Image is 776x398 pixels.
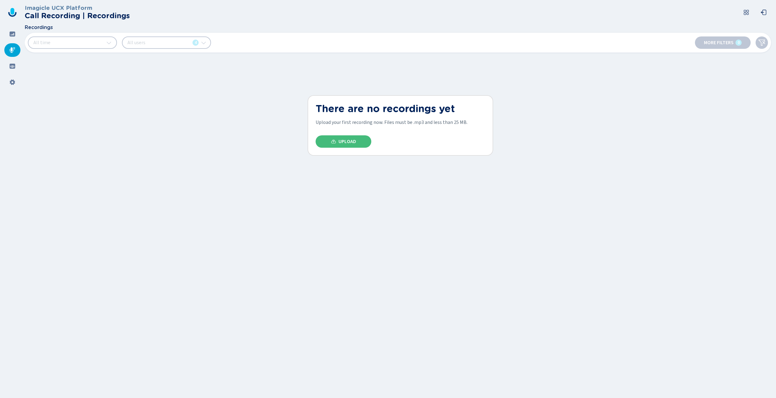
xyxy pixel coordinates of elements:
[761,9,767,15] svg: box-arrow-left
[9,31,15,37] svg: dashboard-filled
[106,40,111,45] svg: chevron-down
[25,25,53,30] span: Recordings
[4,59,20,73] div: Groups
[33,40,50,45] span: All time
[25,11,130,20] h2: Call Recording | Recordings
[338,139,356,144] span: Upload
[316,135,371,148] button: Upload
[4,75,20,89] div: Settings
[9,63,15,69] svg: groups-filled
[316,103,485,115] h1: There are no recordings yet
[704,40,734,45] span: More filters
[4,43,20,57] div: Recordings
[738,40,740,45] span: 0
[758,39,765,46] svg: funnel-disabled
[331,139,336,144] svg: cloud-upload
[28,36,117,49] button: All time
[9,47,15,53] svg: mic-fill
[25,5,130,11] h3: Imagicle UCX Platform
[4,27,20,41] div: Dashboard
[695,36,751,49] button: More filters0
[316,120,468,125] span: Upload your first recording now. Files must be .mp3 and less than 25 MB.
[756,36,768,49] button: Clear filters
